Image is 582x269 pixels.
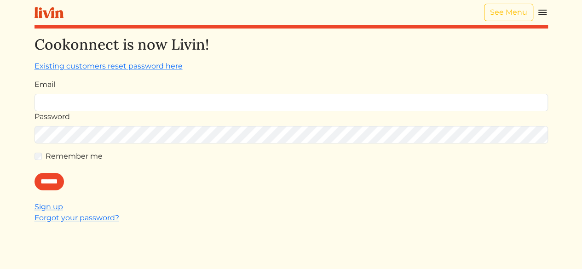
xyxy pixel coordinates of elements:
[537,7,548,18] img: menu_hamburger-cb6d353cf0ecd9f46ceae1c99ecbeb4a00e71ca567a856bd81f57e9d8c17bb26.svg
[484,4,533,21] a: See Menu
[35,213,119,222] a: Forgot your password?
[35,7,63,18] img: livin-logo-a0d97d1a881af30f6274990eb6222085a2533c92bbd1e4f22c21b4f0d0e3210c.svg
[35,36,548,53] h2: Cookonnect is now Livin!
[46,151,103,162] label: Remember me
[35,62,183,70] a: Existing customers reset password here
[35,202,63,211] a: Sign up
[35,79,55,90] label: Email
[35,111,70,122] label: Password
